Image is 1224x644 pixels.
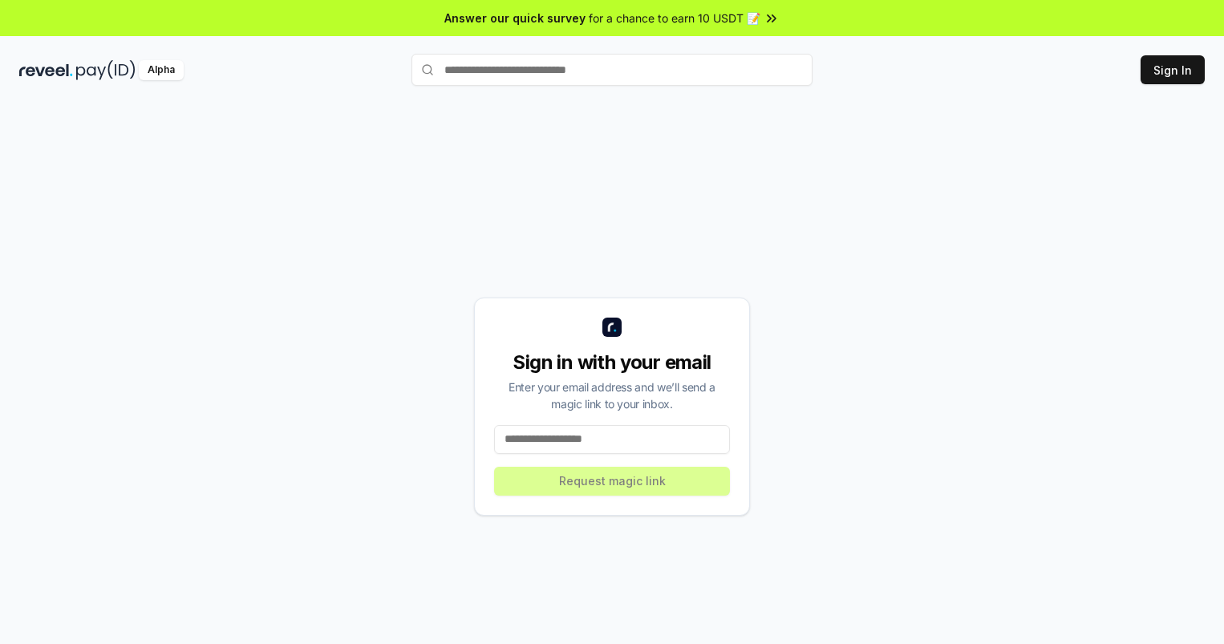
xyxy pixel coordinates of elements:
span: for a chance to earn 10 USDT 📝 [589,10,760,26]
span: Answer our quick survey [444,10,586,26]
div: Alpha [139,60,184,80]
button: Sign In [1141,55,1205,84]
img: pay_id [76,60,136,80]
img: logo_small [602,318,622,337]
div: Sign in with your email [494,350,730,375]
div: Enter your email address and we’ll send a magic link to your inbox. [494,379,730,412]
img: reveel_dark [19,60,73,80]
